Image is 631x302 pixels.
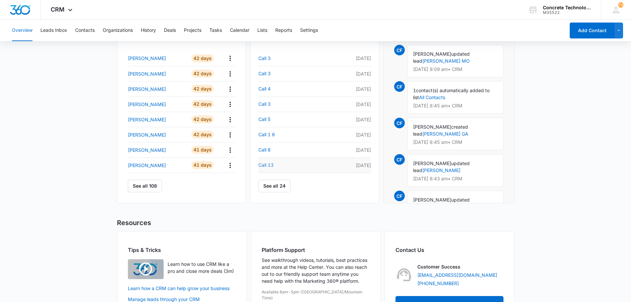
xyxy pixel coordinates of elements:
p: [DATE] 9:09 am • CRM [413,67,498,72]
button: Actions [225,145,235,155]
span: [PERSON_NAME] [413,197,451,203]
button: Tasks [209,20,222,41]
p: [DATE] [317,162,371,169]
img: Customer Success [395,266,413,283]
div: notifications count [618,2,623,8]
p: [DATE] 8:45 am • CRM [413,140,498,145]
a: Call 3 [258,100,317,108]
span: [PERSON_NAME] [413,51,451,57]
p: [DATE] 8:43 am • CRM [413,176,498,181]
p: [PERSON_NAME] [128,101,166,108]
h2: Tips & Tricks [128,246,236,254]
p: [PERSON_NAME] [128,162,166,169]
a: [PERSON_NAME] MO [422,58,470,64]
a: Call 3 [258,54,317,62]
p: [DATE] [317,101,371,108]
button: Actions [225,114,235,125]
p: [DATE] [317,86,371,92]
a: [PERSON_NAME] [128,131,186,138]
a: [PERSON_NAME] [422,167,460,173]
button: Lists [257,20,267,41]
img: Learn how to use CRM like a pro and close more deals (3m) [128,259,164,279]
a: Learn how a CRM can help grow your business [128,285,236,292]
span: CF [394,45,405,55]
p: Available 8am-5pm ([GEOGRAPHIC_DATA]/Mountain Time) [262,289,370,301]
button: Actions [225,99,235,109]
button: History [141,20,156,41]
p: [DATE] [317,116,371,123]
h2: Platform Support [262,246,370,254]
span: [PERSON_NAME] [413,160,451,166]
p: Learn how to use CRM like a pro and close more deals (3m) [168,261,236,274]
button: Overview [12,20,32,41]
div: 41 Days [191,146,214,154]
p: Customer Success [417,263,460,270]
button: Actions [225,53,235,63]
p: [PERSON_NAME] [128,147,166,153]
span: 73 [618,2,623,8]
a: See all 24 [258,180,290,192]
button: Organizations [103,20,133,41]
p: [DATE] [317,147,371,153]
button: Contacts [75,20,95,41]
a: Call 6 [258,146,317,154]
p: [DATE] [317,131,371,138]
a: Call 1 6 [258,131,317,139]
p: See walkthrough videos, tutorials, best practices and more at the Help Center. You can also reach... [262,257,370,284]
a: [PERSON_NAME] [128,70,186,77]
p: [PERSON_NAME] [128,116,166,123]
div: 41 Days [191,161,214,169]
a: [PERSON_NAME] [128,116,186,123]
a: [PERSON_NAME] [128,55,186,62]
a: [PHONE_NUMBER] [417,280,459,287]
span: CRM [51,6,65,13]
h2: Contact Us [395,246,503,254]
button: Calendar [230,20,249,41]
div: 42 Days [191,54,214,62]
a: Call 3 [258,70,317,78]
a: [PERSON_NAME] GA [422,131,468,137]
a: [PERSON_NAME] [128,101,186,108]
a: Call 5 [258,115,317,123]
button: Actions [225,69,235,79]
button: Projects [184,20,201,41]
p: [PERSON_NAME] [128,55,166,62]
div: 42 Days [191,115,214,123]
button: Deals [164,20,176,41]
button: Actions [225,160,235,170]
span: CF [394,191,405,201]
a: [PERSON_NAME] [128,162,186,169]
button: Leads Inbox [40,20,67,41]
div: account id [543,10,591,15]
p: [DATE] [317,55,371,62]
button: Actions [225,130,235,140]
button: Actions [225,84,235,94]
button: Add Contact [570,23,614,38]
div: 42 Days [191,131,214,139]
h2: Resources [117,218,514,228]
span: contact(s) automatically added to list [413,88,490,100]
span: CF [394,118,405,128]
span: CF [394,154,405,165]
p: [PERSON_NAME] [128,70,166,77]
a: [PERSON_NAME] [128,86,186,92]
button: See all 108 [128,180,162,192]
div: 42 Days [191,85,214,93]
p: [DATE] 8:45 am • CRM [413,103,498,108]
div: 42 Days [191,100,214,108]
span: CF [394,81,405,92]
div: account name [543,5,591,10]
span: [PERSON_NAME] [413,124,451,130]
div: 42 Days [191,70,214,78]
a: Call 4 [258,85,317,93]
span: 1 [413,88,416,93]
a: [EMAIL_ADDRESS][DOMAIN_NAME] [417,272,497,278]
a: Call 13 [258,161,317,169]
p: [DATE] [317,70,371,77]
p: [PERSON_NAME] [128,86,166,92]
button: Reports [275,20,292,41]
a: [PERSON_NAME] [128,147,186,153]
button: Settings [300,20,318,41]
a: All Contacts [419,94,445,100]
p: [PERSON_NAME] [128,131,166,138]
